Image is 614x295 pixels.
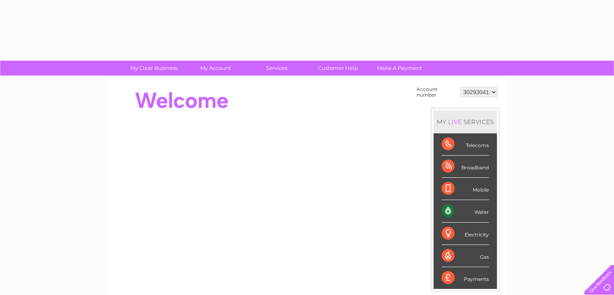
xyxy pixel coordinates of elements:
a: Customer Help [305,61,371,76]
a: My Clear Business [121,61,187,76]
div: Payments [442,267,489,289]
a: My Account [182,61,249,76]
div: Electricity [442,223,489,245]
div: MY SERVICES [434,110,497,133]
div: Telecoms [442,133,489,156]
td: Account number [415,84,459,100]
div: Gas [442,245,489,267]
a: Services [243,61,310,76]
a: Make A Payment [366,61,433,76]
div: Mobile [442,178,489,200]
div: Broadband [442,156,489,178]
div: Water [442,200,489,222]
div: LIVE [446,118,463,126]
